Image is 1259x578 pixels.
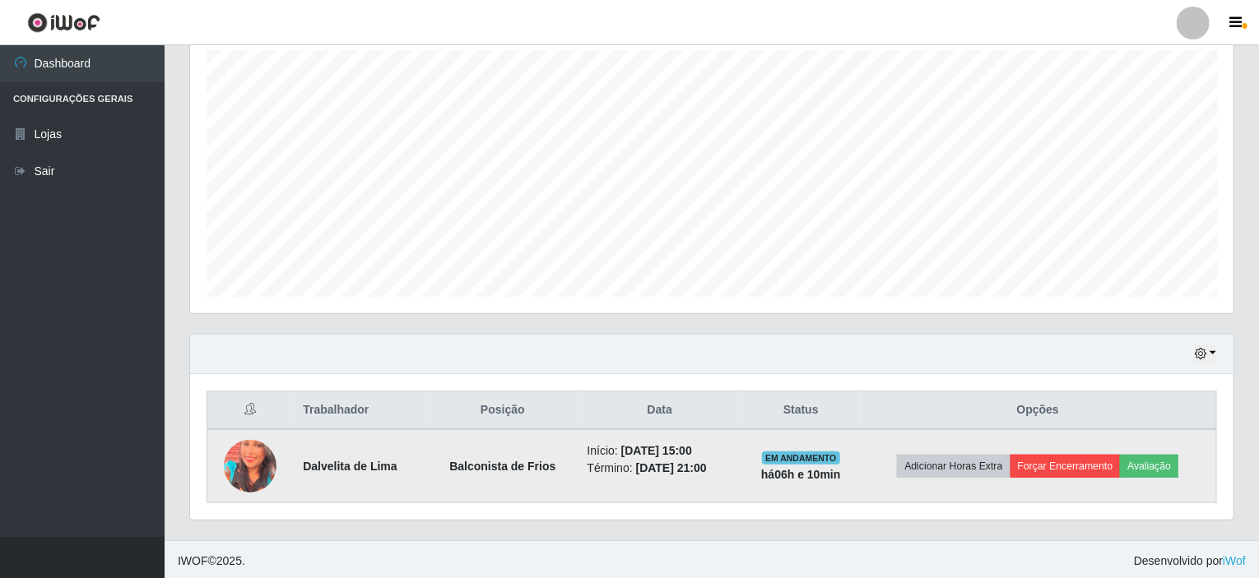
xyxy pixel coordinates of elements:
[621,444,692,457] time: [DATE] 15:00
[1223,554,1246,567] a: iWof
[293,391,428,430] th: Trabalhador
[1134,553,1246,570] span: Desenvolvido por
[636,461,707,474] time: [DATE] 21:00
[224,433,276,499] img: 1737380446877.jpeg
[428,391,577,430] th: Posição
[762,451,840,465] span: EM ANDAMENTO
[588,460,732,477] li: Término:
[303,460,397,473] strong: Dalvelita de Lima
[742,391,860,430] th: Status
[578,391,742,430] th: Data
[1010,455,1121,478] button: Forçar Encerramento
[1120,455,1178,478] button: Avaliação
[897,455,1010,478] button: Adicionar Horas Extra
[588,442,732,460] li: Início:
[178,554,208,567] span: IWOF
[860,391,1217,430] th: Opções
[27,12,100,33] img: CoreUI Logo
[178,553,245,570] span: © 2025 .
[449,460,555,473] strong: Balconista de Frios
[761,468,841,481] strong: há 06 h e 10 min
